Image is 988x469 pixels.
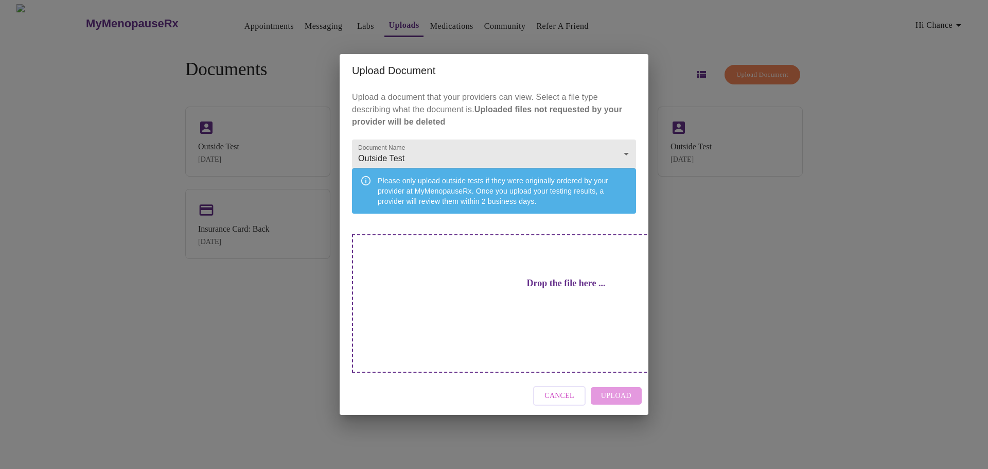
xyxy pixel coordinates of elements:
[352,62,636,79] h2: Upload Document
[424,278,708,289] h3: Drop the file here ...
[544,390,574,403] span: Cancel
[352,105,622,126] strong: Uploaded files not requested by your provider will be deleted
[533,386,586,406] button: Cancel
[352,140,636,168] div: Outside Test
[378,171,628,211] div: Please only upload outside tests if they were originally ordered by your provider at MyMenopauseR...
[352,91,636,128] p: Upload a document that your providers can view. Select a file type describing what the document is.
